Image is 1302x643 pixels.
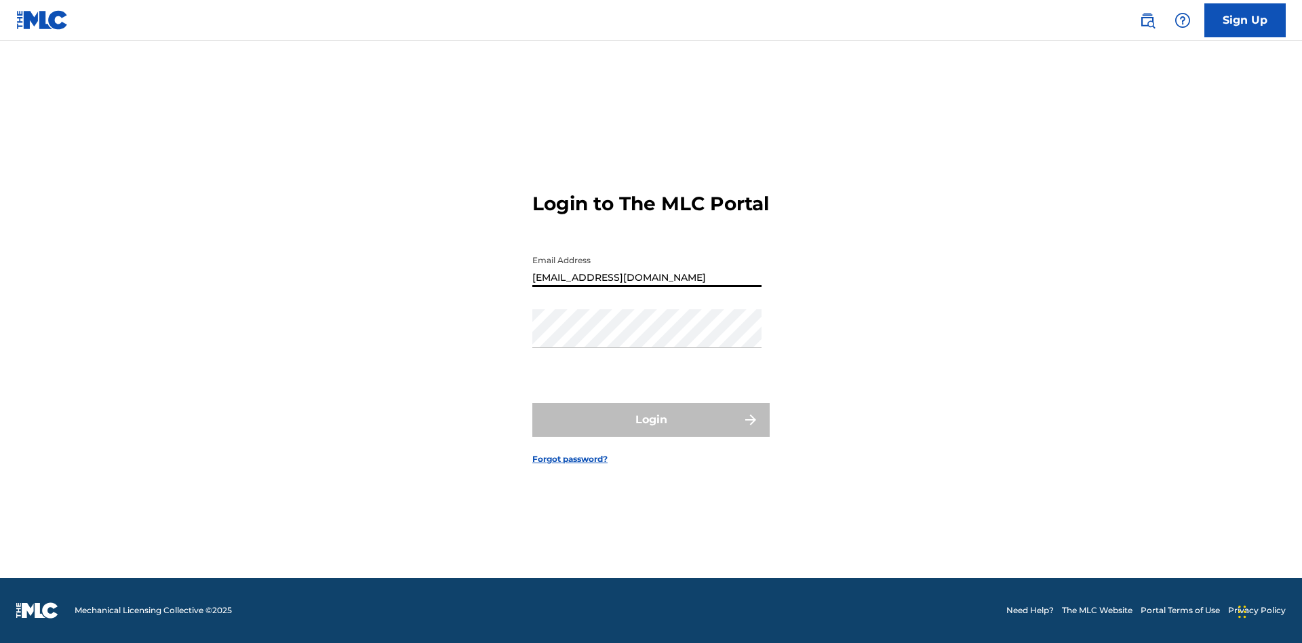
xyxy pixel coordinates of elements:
[75,604,232,617] span: Mechanical Licensing Collective © 2025
[532,453,608,465] a: Forgot password?
[1139,12,1156,28] img: search
[1062,604,1132,617] a: The MLC Website
[1006,604,1054,617] a: Need Help?
[1169,7,1196,34] div: Help
[1141,604,1220,617] a: Portal Terms of Use
[1204,3,1286,37] a: Sign Up
[1228,604,1286,617] a: Privacy Policy
[532,192,769,216] h3: Login to The MLC Portal
[16,602,58,619] img: logo
[1238,591,1246,632] div: Drag
[1134,7,1161,34] a: Public Search
[16,10,68,30] img: MLC Logo
[1175,12,1191,28] img: help
[1234,578,1302,643] iframe: Chat Widget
